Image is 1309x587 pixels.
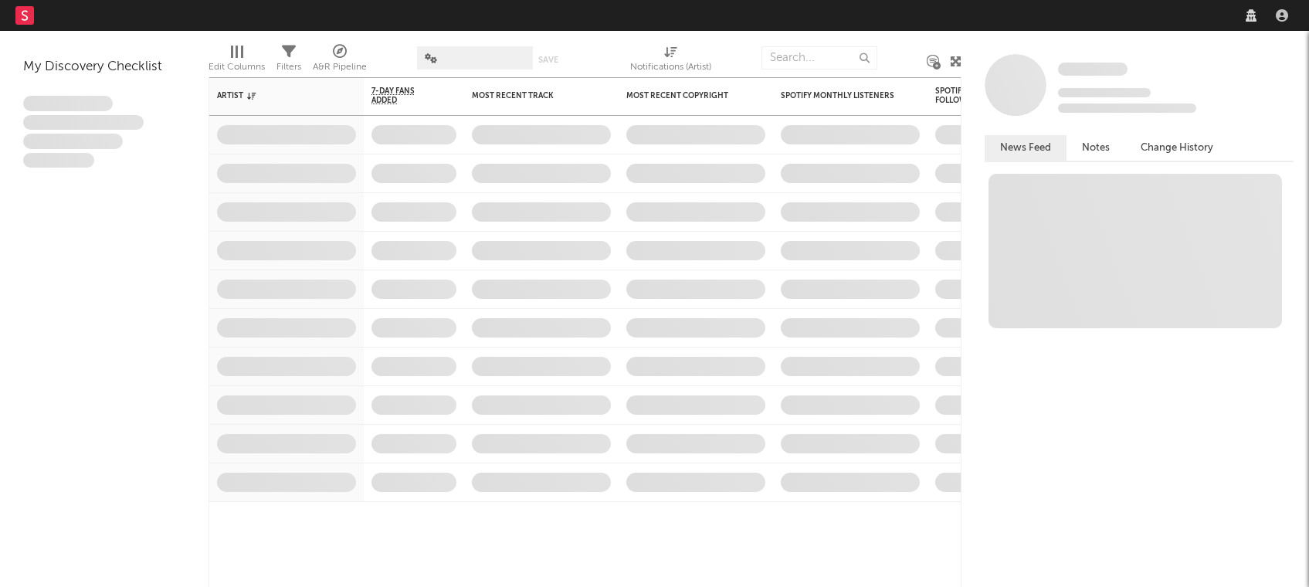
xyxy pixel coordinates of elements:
span: Lorem ipsum dolor [23,96,113,111]
div: A&R Pipeline [313,58,367,76]
div: Filters [276,39,301,83]
div: Notifications (Artist) [630,58,711,76]
span: Tracking Since: [DATE] [1058,88,1151,97]
div: Spotify Followers [935,87,989,105]
div: Edit Columns [209,39,265,83]
div: A&R Pipeline [313,39,367,83]
div: Edit Columns [209,58,265,76]
span: Some Artist [1058,63,1128,76]
button: Change History [1125,135,1229,161]
div: Filters [276,58,301,76]
a: Some Artist [1058,62,1128,77]
input: Search... [761,46,877,70]
div: Artist [217,91,333,100]
button: Save [538,56,558,64]
span: 0 fans last week [1058,103,1196,113]
div: Notifications (Artist) [630,39,711,83]
button: News Feed [985,135,1067,161]
div: Most Recent Track [472,91,588,100]
div: Most Recent Copyright [626,91,742,100]
span: Aliquam viverra [23,153,94,168]
span: Integer aliquet in purus et [23,115,144,131]
div: My Discovery Checklist [23,58,185,76]
div: Spotify Monthly Listeners [781,91,897,100]
span: 7-Day Fans Added [371,87,433,105]
span: Praesent ac interdum [23,134,123,149]
button: Notes [1067,135,1125,161]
